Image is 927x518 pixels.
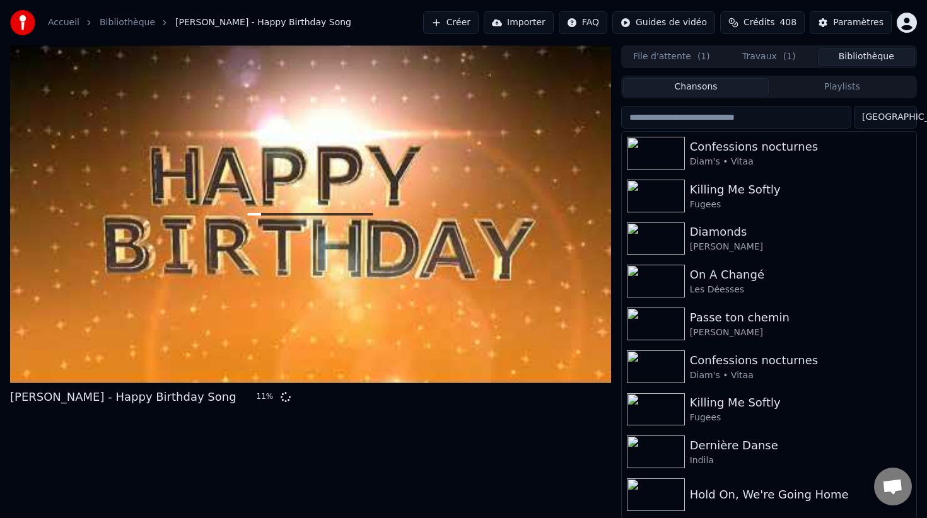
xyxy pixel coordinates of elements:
[697,50,710,63] span: ( 1 )
[10,388,236,406] div: [PERSON_NAME] - Happy Birthday Song
[874,468,912,505] div: Ouvrir le chat
[623,48,720,66] button: File d'attente
[690,486,911,504] div: Hold On, We're Going Home
[769,78,915,96] button: Playlists
[690,138,911,156] div: Confessions nocturnes
[690,394,911,412] div: Killing Me Softly
[175,16,351,29] span: [PERSON_NAME] - Happy Birthday Song
[779,16,796,29] span: 408
[720,11,805,34] button: Crédits408
[559,11,607,34] button: FAQ
[720,48,817,66] button: Travaux
[690,326,911,339] div: [PERSON_NAME]
[690,352,911,369] div: Confessions nocturnes
[690,181,911,199] div: Killing Me Softly
[423,11,479,34] button: Créer
[690,284,911,296] div: Les Déesses
[690,156,911,168] div: Diam's • Vitaa
[612,11,715,34] button: Guides de vidéo
[690,199,911,211] div: Fugees
[690,412,911,424] div: Fugees
[783,50,796,63] span: ( 1 )
[100,16,155,29] a: Bibliothèque
[10,10,35,35] img: youka
[810,11,892,34] button: Paramètres
[690,369,911,382] div: Diam's • Vitaa
[690,454,911,467] div: Indila
[743,16,774,29] span: Crédits
[48,16,351,29] nav: breadcrumb
[690,241,911,253] div: [PERSON_NAME]
[690,437,911,454] div: Dernière Danse
[833,16,883,29] div: Paramètres
[484,11,554,34] button: Importer
[623,78,769,96] button: Chansons
[48,16,79,29] a: Accueil
[690,266,911,284] div: On A Changé
[818,48,915,66] button: Bibliothèque
[690,309,911,326] div: Passe ton chemin
[690,223,911,241] div: Diamonds
[257,392,276,402] div: 11 %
